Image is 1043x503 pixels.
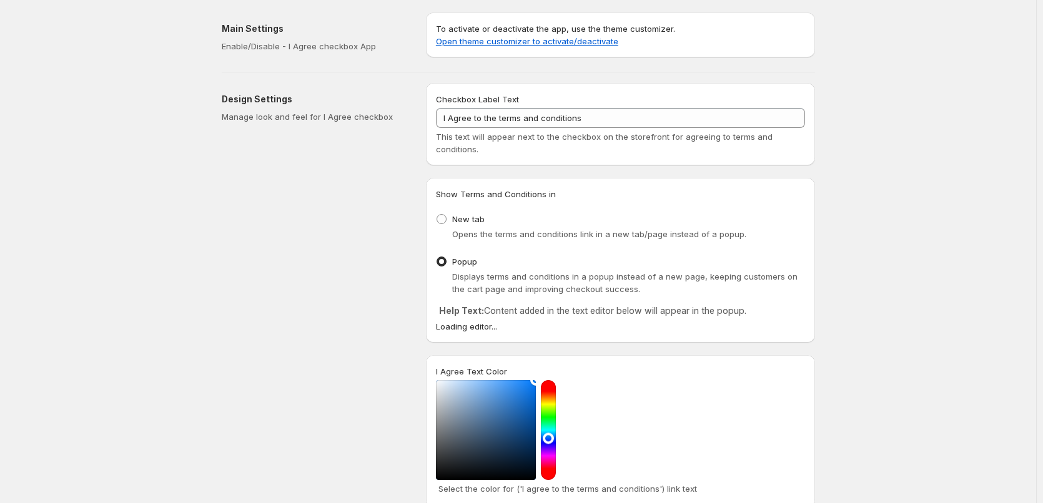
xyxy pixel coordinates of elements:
h2: Main Settings [222,22,406,35]
p: Select the color for ('I agree to the terms and conditions') link text [438,482,803,495]
span: Show Terms and Conditions in [436,189,556,199]
p: Content added in the text editor below will appear in the popup. [439,305,802,317]
span: Displays terms and conditions in a popup instead of a new page, keeping customers on the cart pag... [452,271,798,294]
p: To activate or deactivate the app, use the theme customizer. [436,22,805,47]
div: Loading editor... [436,320,805,333]
span: Checkbox Label Text [436,94,519,104]
label: I Agree Text Color [436,365,507,378]
a: Open theme customizer to activate/deactivate [436,36,618,46]
strong: Help Text: [439,305,484,316]
p: Enable/Disable - I Agree checkbox App [222,40,406,52]
p: Manage look and feel for I Agree checkbox [222,110,406,123]
span: Popup [452,256,477,266]
span: New tab [452,214,485,224]
span: This text will appear next to the checkbox on the storefront for agreeing to terms and conditions. [436,132,773,154]
span: Opens the terms and conditions link in a new tab/page instead of a popup. [452,229,746,239]
h2: Design Settings [222,93,406,105]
